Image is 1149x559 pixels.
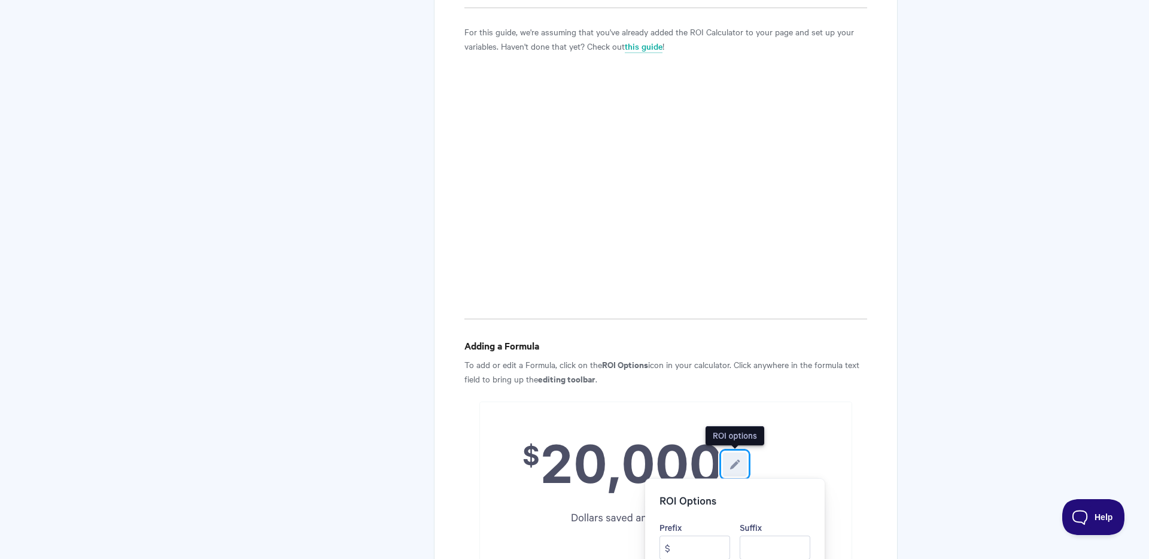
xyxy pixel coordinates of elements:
strong: editing toolbar [538,372,595,385]
iframe: Vimeo video player [464,68,867,294]
p: To add or edit a Formula, click on the icon in your calculator. Click anywhere in the formula tex... [464,357,867,386]
iframe: Toggle Customer Support [1062,499,1125,535]
strong: Adding a Formula [464,339,539,352]
a: this guide [625,40,662,53]
strong: ROI Options [602,358,648,370]
p: For this guide, we're assuming that you've already added the ROI Calculator to your page and set ... [464,25,867,53]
